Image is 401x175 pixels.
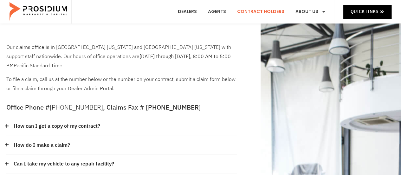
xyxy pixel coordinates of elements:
[6,104,237,111] h5: Office Phone # , Claims Fax # [PHONE_NUMBER]
[6,117,237,136] div: How can I get a copy of my contract?
[6,136,237,155] div: How do I make a claim?
[50,103,103,112] a: [PHONE_NUMBER]
[14,122,100,131] a: How can I get a copy of my contract?
[343,5,391,18] a: Quick Links
[14,159,114,169] a: Can I take my vehicle to any repair facility?
[14,141,70,150] a: How do I make a claim?
[6,75,237,93] p: To file a claim, call us at the number below or the number on your contract, submit a claim form ...
[351,8,378,16] span: Quick Links
[6,155,237,174] div: Can I take my vehicle to any repair facility?
[6,53,231,70] b: [DATE] through [DATE], 8:00 AM to 5:00 PM
[6,43,237,70] p: Our claims office is in [GEOGRAPHIC_DATA] [US_STATE] and [GEOGRAPHIC_DATA] [US_STATE] with suppor...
